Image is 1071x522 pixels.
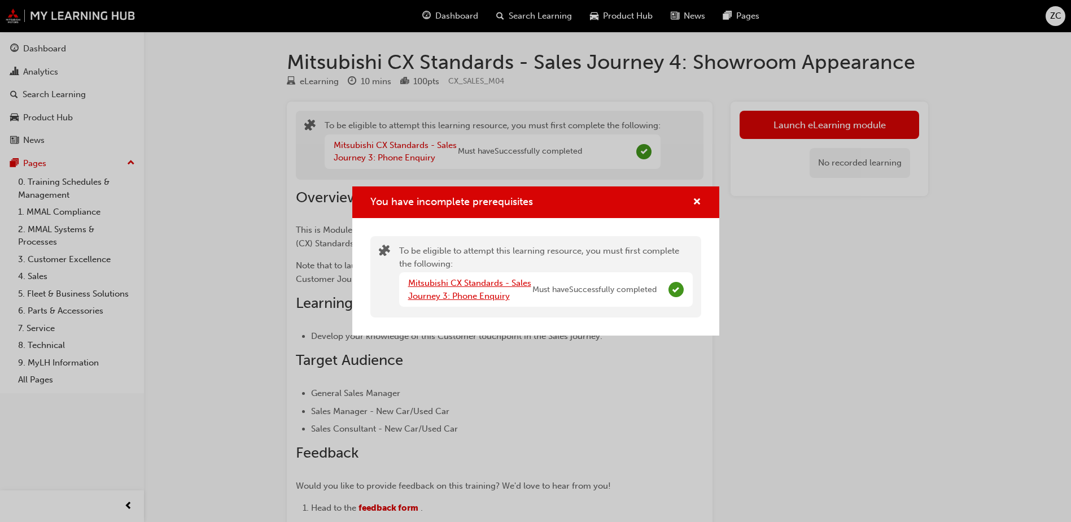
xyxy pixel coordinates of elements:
[399,245,693,309] div: To be eligible to attempt this learning resource, you must first complete the following:
[693,198,701,208] span: cross-icon
[668,282,684,297] span: Complete
[370,195,533,208] span: You have incomplete prerequisites
[352,186,719,336] div: You have incomplete prerequisites
[532,284,657,297] span: Must have Successfully completed
[693,195,701,210] button: cross-icon
[379,246,390,259] span: puzzle-icon
[408,278,531,301] a: Mitsubishi CX Standards - Sales Journey 3: Phone Enquiry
